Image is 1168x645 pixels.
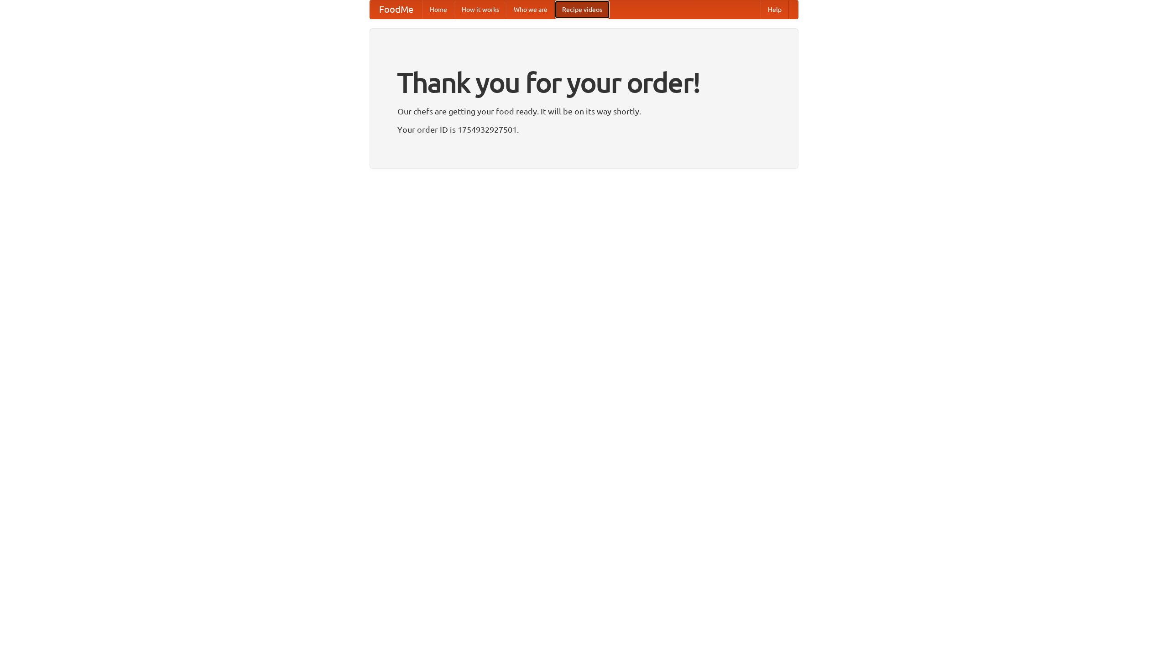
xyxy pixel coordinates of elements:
a: Recipe videos [555,0,610,19]
p: Our chefs are getting your food ready. It will be on its way shortly. [397,104,771,118]
h1: Thank you for your order! [397,61,771,104]
a: Help [761,0,789,19]
p: Your order ID is 1754932927501. [397,123,771,136]
a: Who we are [506,0,555,19]
a: Home [422,0,454,19]
a: FoodMe [370,0,422,19]
a: How it works [454,0,506,19]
